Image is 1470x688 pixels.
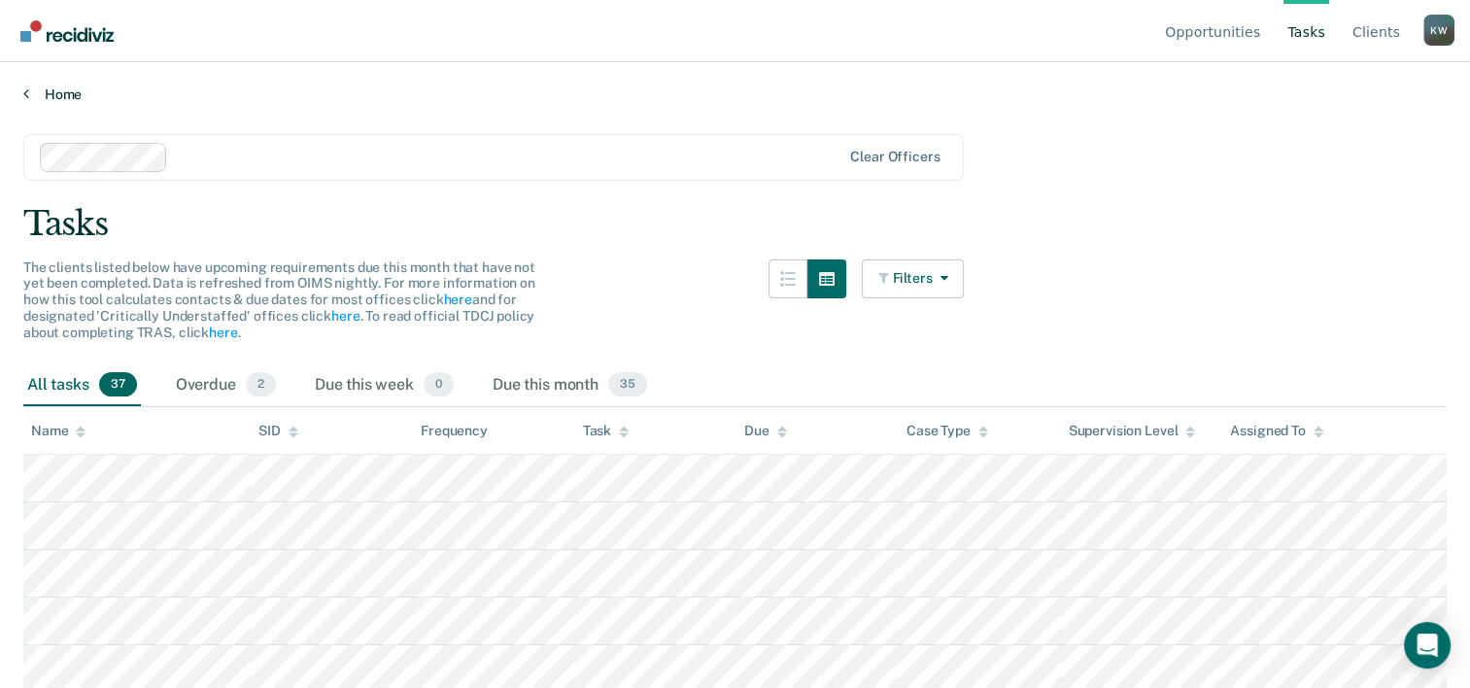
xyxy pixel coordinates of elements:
div: Open Intercom Messenger [1404,622,1451,669]
div: Name [31,423,85,439]
div: All tasks37 [23,364,141,407]
div: Supervision Level [1069,423,1196,439]
div: Clear officers [850,149,940,165]
button: Profile dropdown button [1423,15,1454,46]
span: 37 [99,372,137,397]
span: 2 [246,372,276,397]
div: Due [744,423,787,439]
button: Filters [862,259,965,298]
div: Due this month35 [489,364,651,407]
div: Tasks [23,204,1447,244]
div: Frequency [421,423,488,439]
img: Recidiviz [20,20,114,42]
div: Task [583,423,629,439]
div: Overdue2 [172,364,280,407]
a: here [331,308,359,324]
a: here [443,292,471,307]
span: 35 [608,372,647,397]
div: SID [258,423,298,439]
span: The clients listed below have upcoming requirements due this month that have not yet been complet... [23,259,535,340]
div: Case Type [906,423,988,439]
div: Due this week0 [311,364,458,407]
a: Home [23,86,1447,103]
span: 0 [424,372,454,397]
div: Assigned To [1230,423,1322,439]
a: here [209,325,237,340]
div: K W [1423,15,1454,46]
